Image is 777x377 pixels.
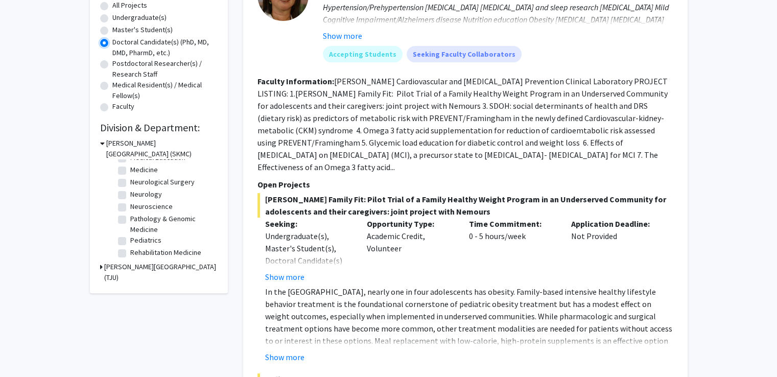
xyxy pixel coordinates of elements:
[323,30,362,42] button: Show more
[112,80,218,101] label: Medical Resident(s) / Medical Fellow(s)
[112,37,218,58] label: Doctoral Candidate(s) (PhD, MD, DMD, PharmD, etc.)
[265,351,304,363] button: Show more
[265,218,352,230] p: Seeking:
[359,218,461,283] div: Academic Credit, Volunteer
[571,218,658,230] p: Application Deadline:
[130,177,195,187] label: Neurological Surgery
[130,214,215,235] label: Pathology & Genomic Medicine
[130,201,173,212] label: Neuroscience
[8,331,43,369] iframe: Chat
[130,247,201,258] label: Rehabilitation Medicine
[100,122,218,134] h2: Division & Department:
[563,218,666,283] div: Not Provided
[112,25,173,35] label: Master's Student(s)
[112,58,218,80] label: Postdoctoral Researcher(s) / Research Staff
[265,271,304,283] button: Show more
[469,218,556,230] p: Time Commitment:
[106,138,218,159] h3: [PERSON_NAME][GEOGRAPHIC_DATA] (SKMC)
[257,76,334,86] b: Faculty Information:
[323,46,403,62] mat-chip: Accepting Students
[265,230,352,352] div: Undergraduate(s), Master's Student(s), Doctoral Candidate(s) (PhD, MD, DMD, PharmD, etc.), Postdo...
[407,46,522,62] mat-chip: Seeking Faculty Collaborators
[112,12,167,23] label: Undergraduate(s)
[257,193,673,218] span: [PERSON_NAME] Family Fit: Pilot Trial of a Family Healthy Weight Program in an Underserved Commun...
[257,178,673,191] p: Open Projects
[112,101,134,112] label: Faculty
[130,189,162,200] label: Neurology
[104,262,218,283] h3: [PERSON_NAME][GEOGRAPHIC_DATA] (TJU)
[130,164,158,175] label: Medicine
[367,218,454,230] p: Opportunity Type:
[130,235,161,246] label: Pediatrics
[461,218,563,283] div: 0 - 5 hours/week
[257,76,668,172] fg-read-more: [PERSON_NAME] Cardiovascular and [MEDICAL_DATA] Prevention Clinical Laboratory PROJECT LISTING: 1...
